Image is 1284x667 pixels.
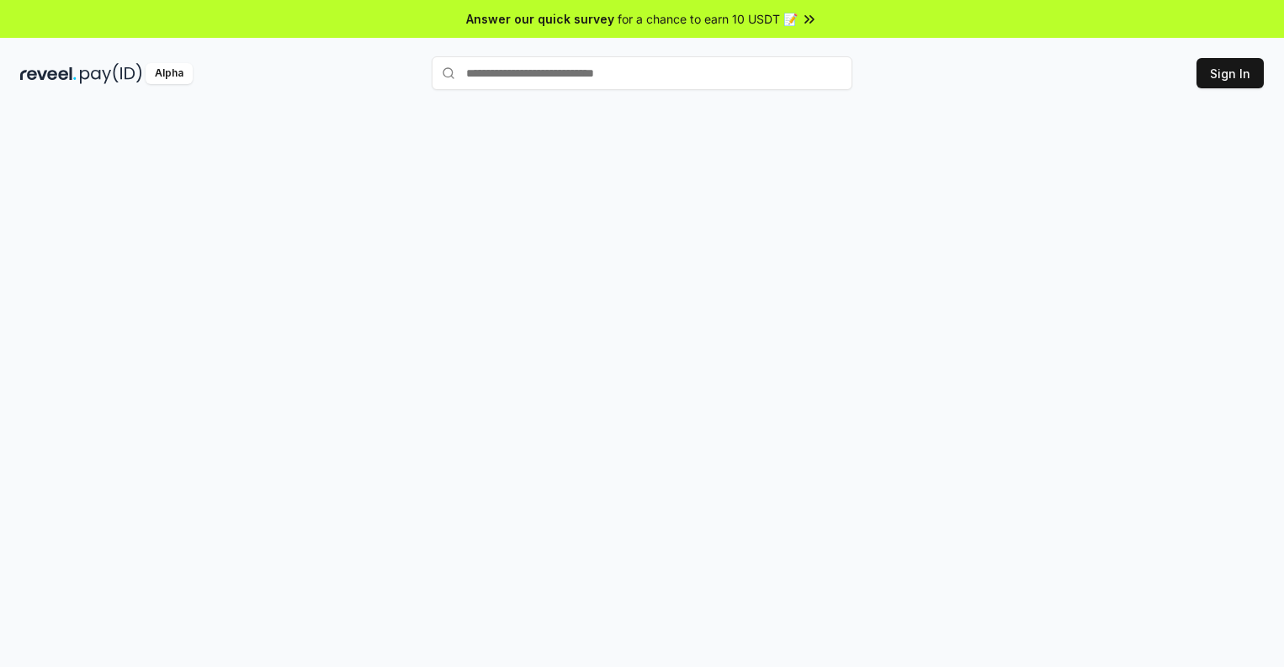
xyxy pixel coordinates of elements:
[466,10,614,28] span: Answer our quick survey
[1196,58,1264,88] button: Sign In
[146,63,193,84] div: Alpha
[20,63,77,84] img: reveel_dark
[80,63,142,84] img: pay_id
[618,10,798,28] span: for a chance to earn 10 USDT 📝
